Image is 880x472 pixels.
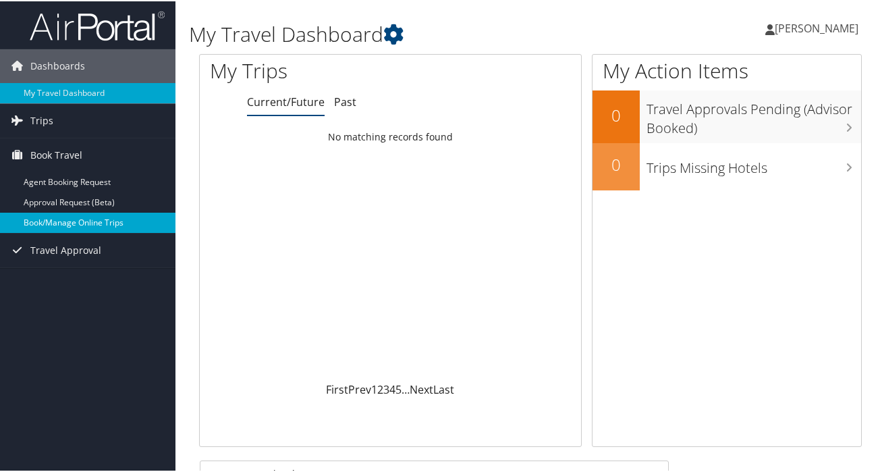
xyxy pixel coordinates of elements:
h3: Trips Missing Hotels [647,151,861,176]
a: [PERSON_NAME] [765,7,872,47]
span: Travel Approval [30,232,101,266]
a: 4 [389,381,395,396]
h2: 0 [593,152,640,175]
span: Book Travel [30,137,82,171]
span: Trips [30,103,53,136]
span: [PERSON_NAME] [775,20,858,34]
a: Current/Future [247,93,325,108]
a: Last [433,381,454,396]
h3: Travel Approvals Pending (Advisor Booked) [647,92,861,136]
a: 1 [371,381,377,396]
span: … [402,381,410,396]
td: No matching records found [200,124,581,148]
a: First [326,381,348,396]
a: Past [334,93,356,108]
a: 3 [383,381,389,396]
span: Dashboards [30,48,85,82]
h1: My Trips [210,55,412,84]
h2: 0 [593,103,640,126]
h1: My Action Items [593,55,861,84]
a: Next [410,381,433,396]
a: 0Trips Missing Hotels [593,142,861,189]
a: 2 [377,381,383,396]
a: 0Travel Approvals Pending (Advisor Booked) [593,89,861,141]
img: airportal-logo.png [30,9,165,41]
a: 5 [395,381,402,396]
h1: My Travel Dashboard [189,19,644,47]
a: Prev [348,381,371,396]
